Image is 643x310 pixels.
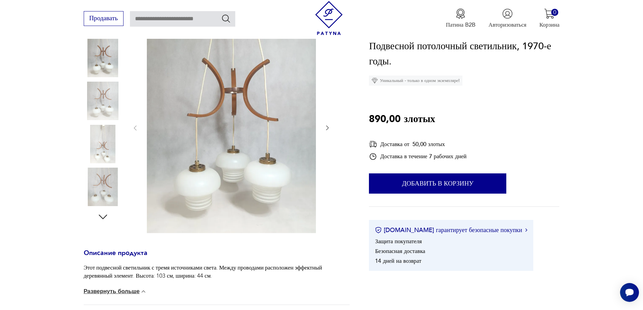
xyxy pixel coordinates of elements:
font: Доставка от [380,140,409,148]
img: Значок доставки [369,140,377,148]
font: Корзина [539,21,559,29]
a: Продавать [84,16,124,22]
font: 890,00 злотых [369,112,435,126]
font: Продавать [89,14,118,23]
font: 50,00 злотых [412,140,445,148]
button: Патина B2B [446,8,476,29]
img: Фото продукта: Подвесной потолочный светильник, 1970-е гг. [84,168,122,206]
button: Поиск [221,13,231,23]
img: шеврон вниз [140,288,147,295]
iframe: Кнопка виджета Smartsupp [620,283,639,302]
button: Авторизоваться [488,8,526,29]
font: Этот подвесной светильник с тремя источниками света. Между проводами расположен эффектный деревян... [84,264,324,280]
button: Добавить в корзину [369,173,506,194]
font: Защита покупателя [375,237,422,245]
img: Значок медали [455,8,466,19]
font: Описание продукта [84,249,148,257]
font: 14 дней на возврат [375,257,421,265]
img: Фото продукта: Подвесной потолочный светильник, 1970-е гг. [84,125,122,163]
button: Развернуть больше [84,288,147,295]
img: Значок сертификата [375,227,382,234]
font: Развернуть больше [84,288,140,294]
font: Патина B2B [446,21,476,29]
font: [DOMAIN_NAME] гарантирует безопасные покупки [384,226,522,234]
img: Фото продукта: Подвесной потолочный светильник, 1970-е гг. [147,22,316,233]
font: Подвесной потолочный светильник, 1970-е годы. [369,39,551,68]
font: Авторизоваться [488,21,526,29]
img: Значок пользователя [502,8,513,19]
img: Фото продукта: Подвесной потолочный светильник, 1970-е гг. [84,82,122,120]
button: [DOMAIN_NAME] гарантирует безопасные покупки [375,226,527,234]
button: Продавать [84,11,124,26]
button: 0Корзина [539,8,559,29]
img: Значок ромба [372,78,378,84]
font: 0 [553,8,556,16]
img: Patina — магазин винтажной мебели и украшений [312,1,346,35]
font: Доставка в течение 7 рабочих дней [380,152,466,160]
font: Уникальный - только в одном экземпляре! [380,78,459,84]
font: Безопасная доставка [375,247,425,255]
font: Добавить в корзину [402,179,474,188]
img: Значок корзины [544,8,555,19]
img: Значок стрелки вправо [525,229,527,232]
img: Фото продукта: Подвесной потолочный светильник, 1970-е гг. [84,39,122,77]
a: Значок медалиПатина B2B [446,8,476,29]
